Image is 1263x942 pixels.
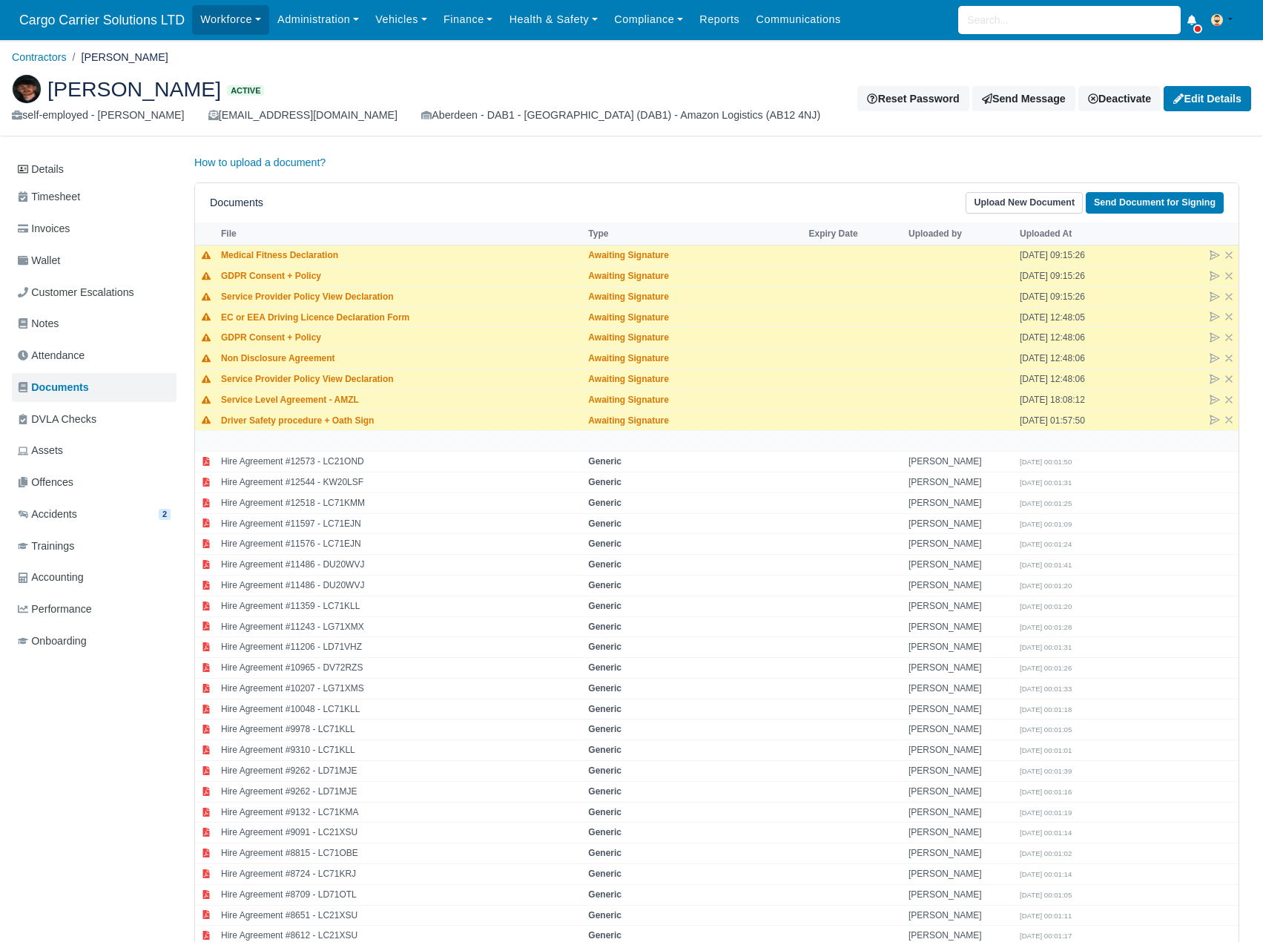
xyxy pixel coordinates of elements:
[1020,478,1072,487] small: [DATE] 00:01:31
[217,452,584,472] td: Hire Agreement #12573 - LC21OND
[748,5,849,34] a: Communications
[18,506,77,523] span: Accidents
[857,86,969,111] button: Reset Password
[905,678,1016,699] td: [PERSON_NAME]
[12,214,177,243] a: Invoices
[367,5,435,34] a: Vehicles
[210,197,263,209] h6: Documents
[1020,746,1072,754] small: [DATE] 00:01:01
[588,538,621,549] strong: Generic
[12,595,177,624] a: Performance
[217,905,584,926] td: Hire Agreement #8651 - LC21XSU
[905,658,1016,679] td: [PERSON_NAME]
[217,802,584,823] td: Hire Agreement #9132 - LC71KMA
[1020,891,1072,899] small: [DATE] 00:01:05
[1020,705,1072,714] small: [DATE] 00:01:18
[217,307,584,328] td: EC or EEA Driving Licence Declaration Form
[217,246,584,266] td: Medical Fitness Declaration
[12,156,177,183] a: Details
[905,472,1016,493] td: [PERSON_NAME]
[12,107,185,124] div: self-employed - [PERSON_NAME]
[588,910,621,920] strong: Generic
[584,286,805,307] td: Awaiting Signature
[12,627,177,656] a: Onboarding
[217,266,584,286] td: GDPR Consent + Policy
[905,596,1016,616] td: [PERSON_NAME]
[1020,643,1072,651] small: [DATE] 00:01:31
[588,477,621,487] strong: Generic
[905,781,1016,802] td: [PERSON_NAME]
[1164,86,1251,111] a: Edit Details
[12,246,177,275] a: Wallet
[588,889,621,900] strong: Generic
[217,513,584,534] td: Hire Agreement #11597 - LC71EJN
[905,452,1016,472] td: [PERSON_NAME]
[905,555,1016,576] td: [PERSON_NAME]
[18,252,60,269] span: Wallet
[905,534,1016,555] td: [PERSON_NAME]
[588,745,621,755] strong: Generic
[588,518,621,529] strong: Generic
[584,307,805,328] td: Awaiting Signature
[584,223,805,245] th: Type
[18,220,70,237] span: Invoices
[217,761,584,782] td: Hire Agreement #9262 - LD71MJE
[217,637,584,658] td: Hire Agreement #11206 - LD71VHZ
[1020,912,1072,920] small: [DATE] 00:01:11
[905,699,1016,719] td: [PERSON_NAME]
[217,864,584,885] td: Hire Agreement #8724 - LC71KRJ
[1020,849,1072,857] small: [DATE] 00:01:02
[1189,871,1263,942] iframe: Chat Widget
[217,410,584,431] td: Driver Safety procedure + Oath Sign
[1020,602,1072,610] small: [DATE] 00:01:20
[588,848,621,858] strong: Generic
[588,683,621,694] strong: Generic
[1016,389,1127,410] td: [DATE] 18:08:12
[1078,86,1161,111] div: Deactivate
[227,85,264,96] span: Active
[18,188,80,205] span: Timesheet
[905,740,1016,761] td: [PERSON_NAME]
[606,5,691,34] a: Compliance
[217,286,584,307] td: Service Provider Policy View Declaration
[1020,870,1072,878] small: [DATE] 00:01:14
[18,379,89,396] span: Documents
[12,309,177,338] a: Notes
[18,347,85,364] span: Attendance
[18,315,59,332] span: Notes
[217,740,584,761] td: Hire Agreement #9310 - LC71KLL
[12,182,177,211] a: Timesheet
[217,472,584,493] td: Hire Agreement #12544 - KW20LSF
[588,869,621,879] strong: Generic
[217,616,584,637] td: Hire Agreement #11243 - LG71XMX
[269,5,367,34] a: Administration
[18,538,74,555] span: Trainings
[217,699,584,719] td: Hire Agreement #10048 - LC71KLL
[421,107,820,124] div: Aberdeen - DAB1 - [GEOGRAPHIC_DATA] (DAB1) - Amazon Logistics (AB12 4NJ)
[67,49,168,66] li: [PERSON_NAME]
[217,555,584,576] td: Hire Agreement #11486 - DU20WVJ
[966,192,1083,214] a: Upload New Document
[217,678,584,699] td: Hire Agreement #10207 - LG71XMS
[588,601,621,611] strong: Generic
[12,278,177,307] a: Customer Escalations
[217,534,584,555] td: Hire Agreement #11576 - LC71EJN
[1016,369,1127,389] td: [DATE] 12:48:06
[905,761,1016,782] td: [PERSON_NAME]
[905,905,1016,926] td: [PERSON_NAME]
[18,569,84,586] span: Accounting
[18,442,63,459] span: Assets
[1020,664,1072,672] small: [DATE] 00:01:26
[12,51,67,63] a: Contractors
[217,843,584,864] td: Hire Agreement #8815 - LC71OBE
[588,827,621,837] strong: Generic
[958,6,1181,34] input: Search...
[1020,829,1072,837] small: [DATE] 00:01:14
[159,509,171,520] span: 2
[1,62,1262,136] div: Jamie Johnston
[217,596,584,616] td: Hire Agreement #11359 - LC71KLL
[588,559,621,570] strong: Generic
[1086,192,1224,214] a: Send Document for Signing
[905,843,1016,864] td: [PERSON_NAME]
[584,389,805,410] td: Awaiting Signature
